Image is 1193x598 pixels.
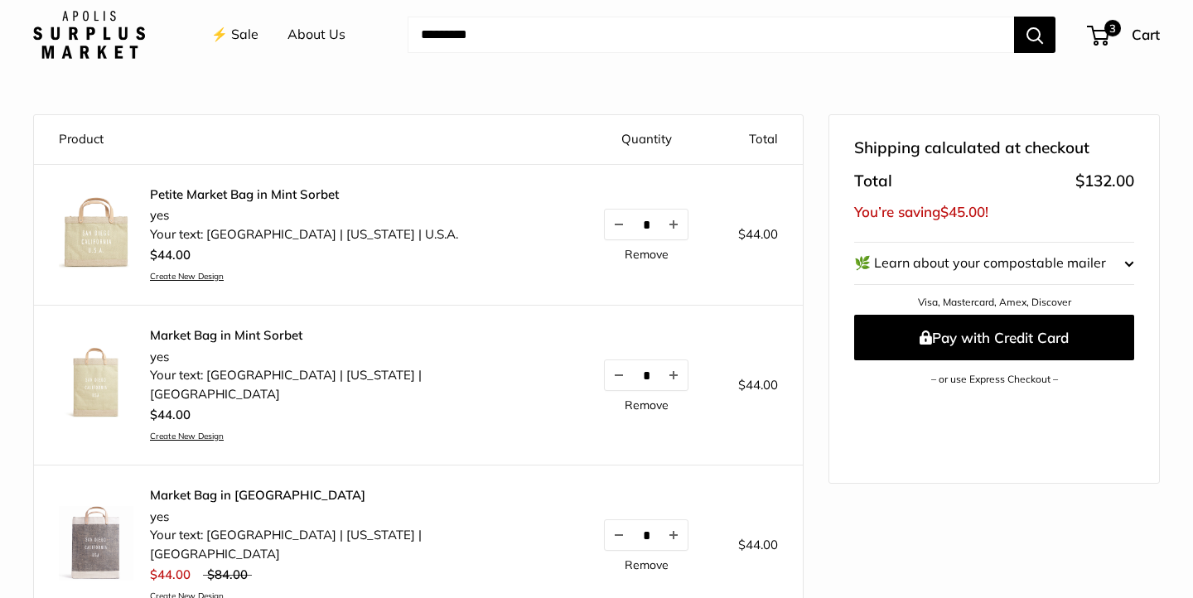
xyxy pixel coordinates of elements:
span: $44.00 [150,567,191,582]
span: Shipping calculated at checkout [854,133,1089,163]
button: Decrease quantity by 1 [605,210,633,239]
button: 🌿 Learn about your compostable mailer [854,243,1134,284]
span: You’re saving ! [854,203,988,220]
span: $45.00 [940,203,985,220]
a: Create New Design [150,431,554,441]
button: Decrease quantity by 1 [605,520,633,550]
button: Increase quantity by 1 [659,520,688,550]
li: yes [150,348,554,367]
span: Total [854,166,892,196]
a: About Us [287,22,345,47]
a: – or use Express Checkout – [931,373,1058,385]
span: Cart [1132,26,1160,43]
input: Quantity [633,218,659,232]
a: Visa, Mastercard, Amex, Discover [918,296,1071,308]
a: Market Bag in [GEOGRAPHIC_DATA] [150,487,554,504]
span: $84.00 [207,567,248,582]
span: $44.00 [738,537,778,552]
th: Total [713,115,803,164]
span: 3 [1104,20,1121,36]
a: 3 Cart [1089,22,1160,48]
button: Increase quantity by 1 [659,360,688,390]
button: Pay with Credit Card [854,315,1134,360]
span: $44.00 [150,247,191,263]
iframe: PayPal-paypal [854,413,1134,450]
span: $44.00 [738,226,778,242]
th: Product [34,115,579,164]
th: Quantity [579,115,713,164]
button: Decrease quantity by 1 [605,360,633,390]
button: Increase quantity by 1 [659,210,688,239]
a: Remove [625,399,669,411]
li: yes [150,206,458,225]
a: Create New Design [150,271,458,282]
a: Market Bag in Mint Sorbet [150,327,554,344]
a: Remove [625,248,669,260]
li: yes [150,508,554,527]
li: Your text: [GEOGRAPHIC_DATA] | [US_STATE] | U.S.A. [150,225,458,244]
li: Your text: [GEOGRAPHIC_DATA] | [US_STATE] | [GEOGRAPHIC_DATA] [150,526,554,563]
span: $44.00 [150,407,191,422]
img: Apolis: Surplus Market [33,11,145,59]
a: Remove [625,559,669,571]
input: Quantity [633,528,659,543]
button: Search [1014,17,1055,53]
li: Your text: [GEOGRAPHIC_DATA] | [US_STATE] | [GEOGRAPHIC_DATA] [150,366,554,403]
a: ⚡️ Sale [211,22,258,47]
span: $132.00 [1075,171,1134,190]
span: $44.00 [738,377,778,393]
input: Search... [408,17,1014,53]
a: Petite Market Bag in Mint Sorbet [150,186,458,203]
img: description_Make it yours with personalized text [59,506,133,581]
input: Quantity [633,369,659,383]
